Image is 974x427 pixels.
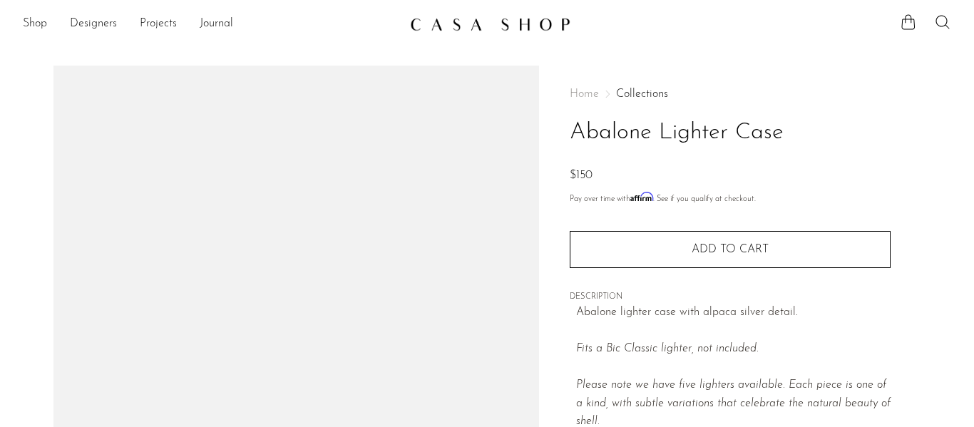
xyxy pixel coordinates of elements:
em: Fits a Bic Classic lighter, not included. Please note we have five lighters available. Each piece... [576,343,891,427]
a: Journal [200,15,233,34]
a: Collections [616,88,668,100]
nav: Desktop navigation [23,12,399,36]
p: Pay over time with . See if you qualify at checkout. [570,192,891,206]
span: DESCRIPTION [570,291,891,304]
span: Affirm [630,192,653,202]
a: Shop [23,15,47,34]
nav: Breadcrumbs [570,88,891,100]
a: Projects [140,15,177,34]
span: $150 [570,170,593,181]
span: Home [570,88,599,100]
h1: Abalone Lighter Case [570,115,891,151]
ul: NEW HEADER MENU [23,12,399,36]
button: Add to cart [570,231,891,268]
span: Add to cart [692,244,769,255]
a: Designers [70,15,117,34]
